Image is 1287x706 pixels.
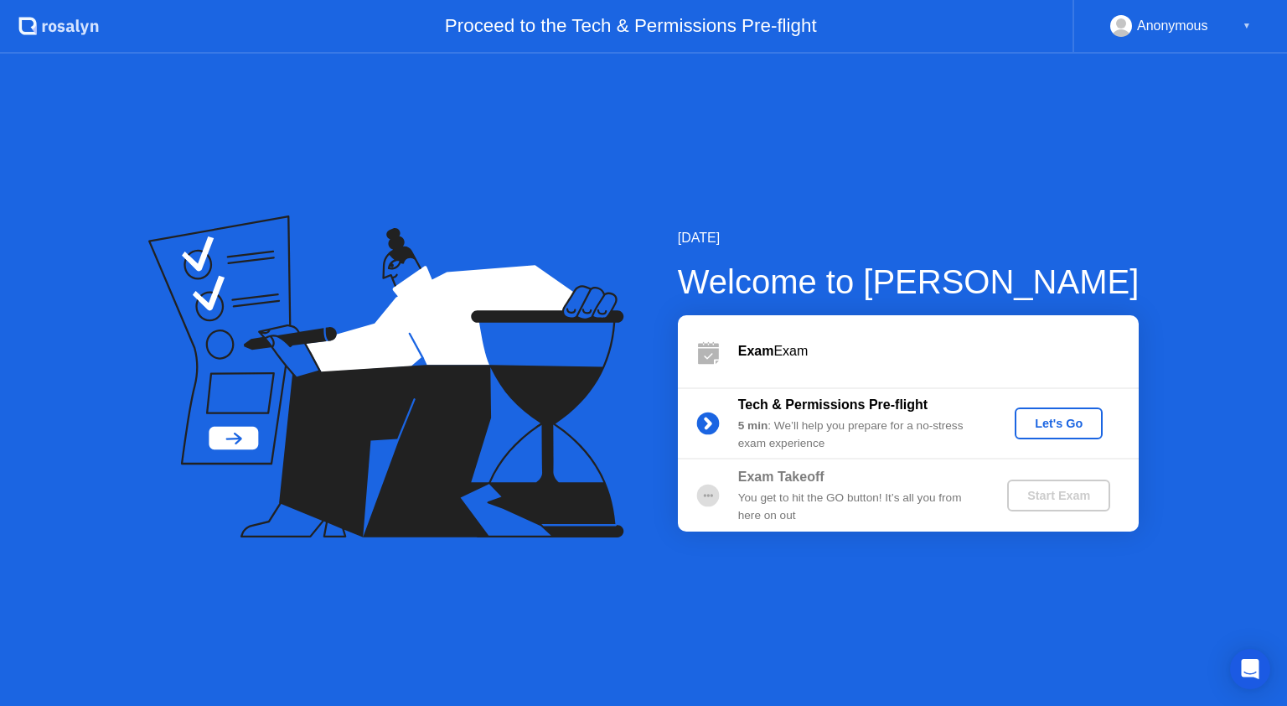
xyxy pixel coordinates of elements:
[738,419,768,432] b: 5 min
[738,490,979,524] div: You get to hit the GO button! It’s all you from here on out
[738,397,928,412] b: Tech & Permissions Pre-flight
[1007,480,1110,511] button: Start Exam
[738,470,824,484] b: Exam Takeoff
[1014,489,1104,502] div: Start Exam
[1137,15,1208,37] div: Anonymous
[678,257,1140,307] div: Welcome to [PERSON_NAME]
[1021,417,1096,430] div: Let's Go
[738,341,1139,361] div: Exam
[1230,649,1270,689] div: Open Intercom Messenger
[1015,408,1103,439] button: Let's Go
[1243,15,1251,37] div: ▼
[738,418,979,452] div: : We’ll help you prepare for a no-stress exam experience
[738,344,774,358] b: Exam
[678,228,1140,248] div: [DATE]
